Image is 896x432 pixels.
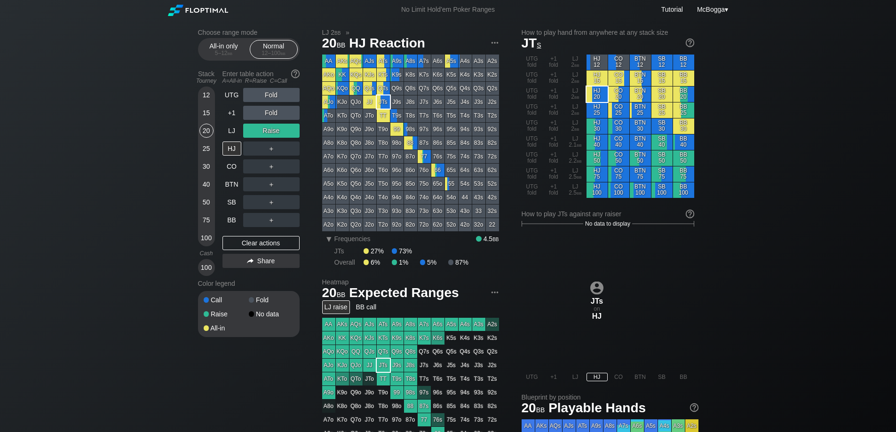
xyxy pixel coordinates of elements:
[322,164,335,177] div: A6o
[322,191,335,204] div: A4o
[651,71,673,86] div: SB 15
[290,69,301,79] img: help.32db89a4.svg
[472,191,485,204] div: 43s
[431,164,444,177] div: 66
[349,136,363,149] div: Q8o
[194,78,219,84] div: Tourney
[630,118,651,134] div: BTN 30
[337,39,346,49] span: bb
[486,95,499,109] div: J2s
[363,164,376,177] div: J6o
[695,4,729,15] div: ▾
[336,136,349,149] div: K8o
[404,68,417,81] div: K8s
[222,177,241,191] div: BTN
[363,204,376,218] div: J3o
[222,124,241,138] div: LJ
[404,177,417,190] div: 85o
[390,204,404,218] div: 93o
[321,36,347,52] span: 20
[630,150,651,166] div: BTN 50
[565,118,586,134] div: LJ 2
[431,136,444,149] div: 86s
[577,173,582,180] span: bb
[387,6,509,16] div: No Limit Hold’em Poker Ranges
[587,182,608,198] div: HJ 100
[390,109,404,122] div: T9s
[349,82,363,95] div: QQ
[651,150,673,166] div: SB 50
[472,55,485,68] div: A3s
[459,177,472,190] div: 54s
[349,204,363,218] div: Q3o
[199,195,214,209] div: 50
[565,182,586,198] div: LJ 2.5
[543,150,564,166] div: +1 fold
[543,71,564,86] div: +1 fold
[472,150,485,163] div: 73s
[336,177,349,190] div: K5o
[322,55,335,68] div: AA
[199,231,214,245] div: 100
[608,182,629,198] div: CO 100
[418,136,431,149] div: 87s
[490,287,500,298] img: ellipsis.fd386fe8.svg
[404,164,417,177] div: 86o
[377,123,390,136] div: T9o
[587,134,608,150] div: HJ 40
[418,204,431,218] div: 73o
[459,150,472,163] div: 74s
[608,102,629,118] div: CO 25
[418,109,431,122] div: T7s
[431,123,444,136] div: 96s
[630,166,651,182] div: BTN 75
[349,164,363,177] div: Q6o
[390,177,404,190] div: 95o
[490,38,500,48] img: ellipsis.fd386fe8.svg
[543,118,564,134] div: +1 fold
[673,118,694,134] div: BB 30
[377,150,390,163] div: T7o
[349,123,363,136] div: Q9o
[249,311,294,317] div: No data
[431,68,444,81] div: K6s
[336,109,349,122] div: KTo
[651,182,673,198] div: SB 100
[673,150,694,166] div: BB 50
[486,136,499,149] div: 82s
[363,191,376,204] div: J4o
[630,134,651,150] div: BTN 40
[390,55,404,68] div: A9s
[168,5,228,16] img: Floptimal logo
[459,164,472,177] div: 64s
[486,109,499,122] div: T2s
[608,166,629,182] div: CO 75
[418,150,431,163] div: 77
[587,150,608,166] div: HJ 50
[349,150,363,163] div: Q7o
[336,123,349,136] div: K9o
[587,166,608,182] div: HJ 75
[608,118,629,134] div: CO 30
[322,177,335,190] div: A5o
[377,204,390,218] div: T3o
[199,177,214,191] div: 40
[486,177,499,190] div: 52s
[522,166,543,182] div: UTG fold
[431,95,444,109] div: J6s
[202,40,246,58] div: All-in only
[685,209,695,219] img: help.32db89a4.svg
[445,150,458,163] div: 75s
[243,106,300,120] div: Fold
[630,86,651,102] div: BTN 20
[243,177,300,191] div: ＋
[459,95,472,109] div: J4s
[522,210,694,218] div: How to play JTs against any raiser
[404,150,417,163] div: 87o
[349,177,363,190] div: Q5o
[577,157,582,164] span: bb
[243,141,300,156] div: ＋
[565,86,586,102] div: LJ 2
[418,123,431,136] div: 97s
[377,109,390,122] div: TT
